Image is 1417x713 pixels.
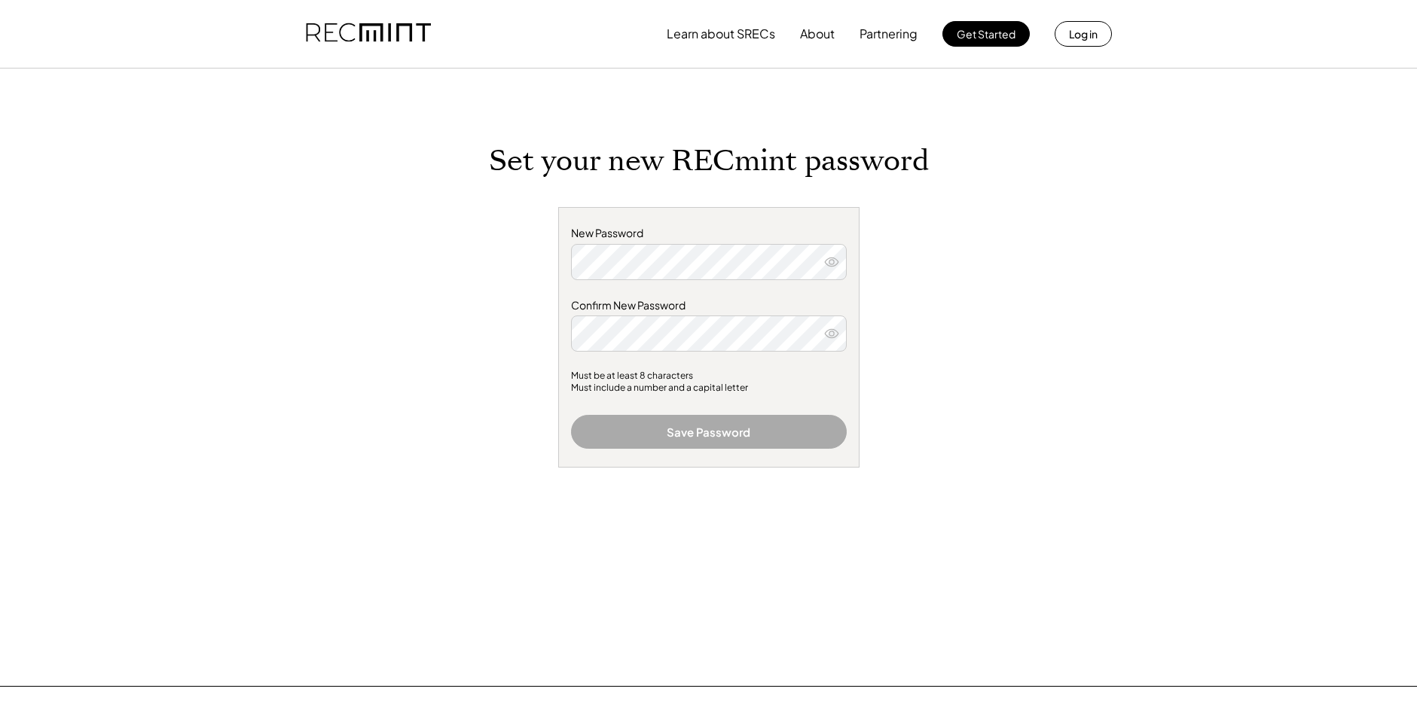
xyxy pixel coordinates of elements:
[306,8,431,59] img: recmint-logotype%403x.png
[571,415,847,449] button: Save Password
[571,298,847,313] div: Confirm New Password
[667,19,775,49] button: Learn about SRECs
[800,19,835,49] button: About
[942,21,1030,47] button: Get Started
[571,370,847,397] div: Must be at least 8 characters Must include a number and a capital letter
[860,19,918,49] button: Partnering
[571,226,847,241] div: New Password
[489,144,929,183] h1: Set your new RECmint password
[1055,21,1112,47] button: Log in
